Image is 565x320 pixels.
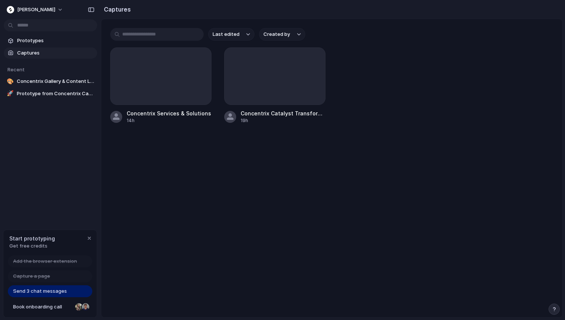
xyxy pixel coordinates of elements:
[17,78,94,85] span: Concentrix Gallery & Content Layout
[127,117,212,124] div: 14h
[13,288,67,295] span: Send 3 chat messages
[4,35,97,46] a: Prototypes
[8,301,92,313] a: Book onboarding call
[241,117,325,124] div: 19h
[17,90,94,97] span: Prototype from Concentrix Catalyst Transformation
[13,258,77,265] span: Add the browser extension
[74,302,83,311] div: Nicole Kubica
[127,109,212,117] span: Concentrix Services & Solutions
[101,5,131,14] h2: Captures
[9,234,55,242] span: Start prototyping
[17,6,55,13] span: [PERSON_NAME]
[7,78,14,85] div: 🎨
[13,303,72,311] span: Book onboarding call
[213,31,240,38] span: Last edited
[241,109,325,117] span: Concentrix Catalyst Transformation
[17,37,94,44] span: Prototypes
[9,242,55,250] span: Get free credits
[259,28,305,41] button: Created by
[7,90,14,97] div: 🚀
[4,88,97,99] a: 🚀Prototype from Concentrix Catalyst Transformation
[17,49,94,57] span: Captures
[81,302,90,311] div: Christian Iacullo
[4,47,97,59] a: Captures
[208,28,254,41] button: Last edited
[4,4,67,16] button: [PERSON_NAME]
[7,66,25,72] span: Recent
[263,31,290,38] span: Created by
[4,76,97,87] a: 🎨Concentrix Gallery & Content Layout
[13,273,50,280] span: Capture a page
